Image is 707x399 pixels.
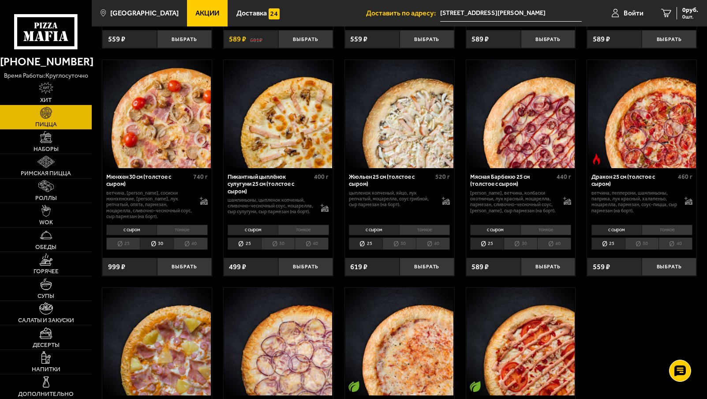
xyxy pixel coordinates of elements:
p: ветчина, [PERSON_NAME], сосиски мюнхенские, [PERSON_NAME], лук репчатый, опята, пармезан, моцарел... [106,190,192,220]
p: шампиньоны, цыпленок копченый, сливочно-чесночный соус, моцарелла, сыр сулугуни, сыр пармезан (на... [228,197,314,215]
button: Выбрать [521,30,576,48]
span: Акции [195,10,219,17]
a: Жюльен 25 см (толстое с сыром) [345,60,454,168]
span: 589 ₽ [593,35,610,43]
li: тонкое [157,225,207,235]
li: 25 [106,237,140,250]
li: 40 [295,237,329,250]
li: 40 [658,237,692,250]
span: Пицца [35,121,57,128]
img: Острое блюдо [591,154,602,165]
img: Мясная Барбекю 25 см (толстое с сыром) [467,60,575,168]
li: тонкое [399,225,450,235]
a: Вегетарианское блюдоМаргарита 25 см (толстое с сыром) [345,288,454,396]
span: 460 г [678,173,692,181]
div: Пикантный цыплёнок сулугуни 25 см (толстое с сыром) [228,173,312,195]
li: 25 [591,237,625,250]
p: ветчина, пепперони, шампиньоны, паприка, лук красный, халапеньо, моцарелла, пармезан, соус-пицца,... [591,190,677,214]
li: 25 [228,237,261,250]
li: 40 [416,237,450,250]
button: Выбрать [278,30,333,48]
li: с сыром [228,225,278,235]
s: 681 ₽ [250,35,262,43]
div: Мясная Барбекю 25 см (толстое с сыром) [470,173,555,188]
span: Роллы [35,195,57,201]
span: Наборы [34,146,59,152]
input: Ваш адрес доставки [440,5,582,22]
a: Гавайская 25 см (толстое с сыром) [102,288,212,396]
span: 559 ₽ [108,35,125,43]
span: Хит [40,97,52,103]
img: Пикантный цыплёнок сулугуни 25 см (толстое с сыром) [224,60,332,168]
span: Римская пицца [21,170,71,177]
a: Мюнхен 30 см (толстое с сыром) [102,60,212,168]
span: 619 ₽ [350,263,367,271]
span: 0 шт. [682,14,698,19]
span: Напитки [32,366,60,373]
a: Мясная Барбекю 25 см (толстое с сыром) [466,60,576,168]
span: Войти [624,10,643,17]
img: Вегетарианское блюдо [470,381,481,392]
li: тонкое [520,225,571,235]
li: 30 [382,237,416,250]
div: Дракон 25 см (толстое с сыром) [591,173,676,188]
span: Горячее [34,268,59,275]
li: с сыром [349,225,399,235]
span: 999 ₽ [108,263,125,271]
li: 40 [173,237,207,250]
span: Дополнительно [18,391,74,397]
button: Выбрать [400,30,454,48]
span: 559 ₽ [350,35,367,43]
span: 589 ₽ [471,263,489,271]
img: Жюльен 25 см (толстое с сыром) [345,60,453,168]
li: 30 [625,237,658,250]
img: Маргарита 25 см (толстое с сыром) [345,288,453,396]
span: 589 ₽ [471,35,489,43]
p: [PERSON_NAME], ветчина, колбаски охотничьи, лук красный, моцарелла, пармезан, сливочно-чесночный ... [470,190,556,214]
img: Мюнхен 30 см (толстое с сыром) [103,60,211,168]
li: тонкое [642,225,692,235]
button: Выбрать [521,258,576,276]
span: 740 г [193,173,208,181]
img: Дракон 25 см (толстое с сыром) [588,60,696,168]
li: 25 [470,237,504,250]
li: с сыром [470,225,520,235]
span: WOK [39,219,53,226]
p: цыпленок копченый, яйцо, лук репчатый, моцарелла, соус грибной, сыр пармезан (на борт). [349,190,435,208]
button: Выбрать [400,258,454,276]
li: 30 [504,237,537,250]
span: 559 ₽ [593,263,610,271]
button: Выбрать [642,258,696,276]
span: Доставить по адресу: [366,10,440,17]
button: Выбрать [157,30,212,48]
span: Салаты и закуски [18,317,74,324]
div: Мюнхен 30 см (толстое с сыром) [106,173,191,188]
img: Карбонара 25 см (толстое с сыром) [224,288,332,396]
li: 30 [261,237,295,250]
a: Острое блюдоДракон 25 см (толстое с сыром) [587,60,696,168]
a: Пикантный цыплёнок сулугуни 25 см (толстое с сыром) [224,60,333,168]
li: 40 [537,237,571,250]
a: Карбонара 25 см (толстое с сыром) [224,288,333,396]
span: 499 ₽ [229,263,246,271]
span: Супы [37,293,54,299]
span: Обеды [35,244,56,250]
span: 520 г [435,173,450,181]
span: 0 руб. [682,7,698,13]
li: с сыром [106,225,157,235]
a: Вегетарианское блюдоДжорджия 25 см (толстое с сыром) [466,288,576,396]
li: с сыром [591,225,642,235]
span: 440 г [557,173,571,181]
li: тонкое [278,225,329,235]
span: Доставка [236,10,267,17]
button: Выбрать [278,258,333,276]
span: [GEOGRAPHIC_DATA] [110,10,179,17]
span: 400 г [314,173,329,181]
img: 15daf4d41897b9f0e9f617042186c801.svg [269,8,280,19]
img: Джорджия 25 см (толстое с сыром) [467,288,575,396]
img: Вегетарианское блюдо [348,381,359,392]
button: Выбрать [157,258,212,276]
li: 25 [349,237,382,250]
span: Десерты [33,342,60,348]
span: 589 ₽ [229,35,246,43]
